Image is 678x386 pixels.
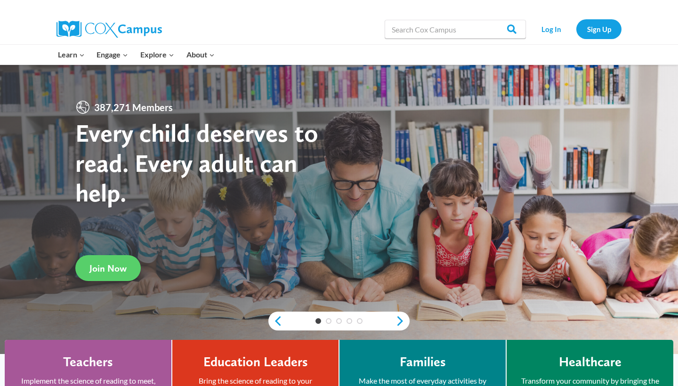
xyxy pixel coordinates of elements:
span: Learn [58,48,85,61]
span: About [186,48,215,61]
span: Engage [97,48,128,61]
a: next [395,315,410,327]
div: content slider buttons [268,312,410,330]
a: 2 [326,318,331,324]
a: 5 [357,318,363,324]
nav: Primary Navigation [52,45,220,64]
a: 3 [336,318,342,324]
span: Explore [140,48,174,61]
a: Join Now [75,255,141,281]
a: Log In [531,19,572,39]
input: Search Cox Campus [385,20,526,39]
strong: Every child deserves to read. Every adult can help. [75,118,318,208]
nav: Secondary Navigation [531,19,621,39]
a: previous [268,315,282,327]
a: 4 [347,318,352,324]
h4: Families [400,354,446,370]
h4: Education Leaders [203,354,308,370]
h4: Healthcare [559,354,621,370]
a: Sign Up [576,19,621,39]
a: 1 [315,318,321,324]
img: Cox Campus [56,21,162,38]
h4: Teachers [63,354,113,370]
span: 387,271 Members [90,100,177,115]
span: Join Now [89,263,127,274]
